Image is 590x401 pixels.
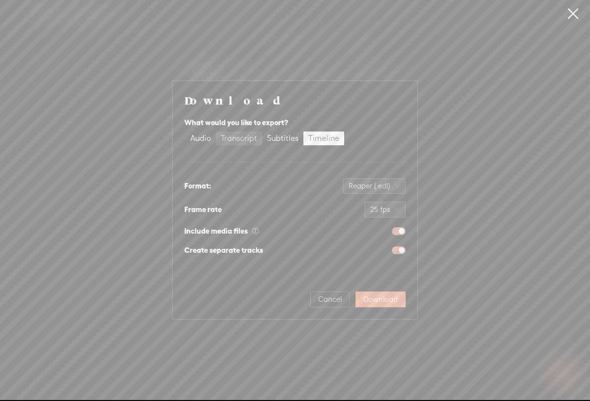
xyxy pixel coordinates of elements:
[355,292,406,307] button: Download
[184,131,345,146] div: segmented control
[349,179,400,193] span: Reaper (.edl)
[184,225,259,237] div: Include media files
[184,244,263,256] div: Create separate tracks
[190,132,211,145] div: Audio
[310,292,350,307] button: Cancel
[267,132,298,145] div: Subtitles
[184,204,222,215] div: Frame rate
[184,180,211,192] div: Format:
[221,132,257,145] div: Transcript
[184,117,406,129] div: What would you like to export?
[363,294,398,304] span: Download
[308,132,339,145] div: Timeline
[370,202,400,217] span: 25 fps
[184,93,406,107] h4: Download
[318,294,342,304] span: Cancel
